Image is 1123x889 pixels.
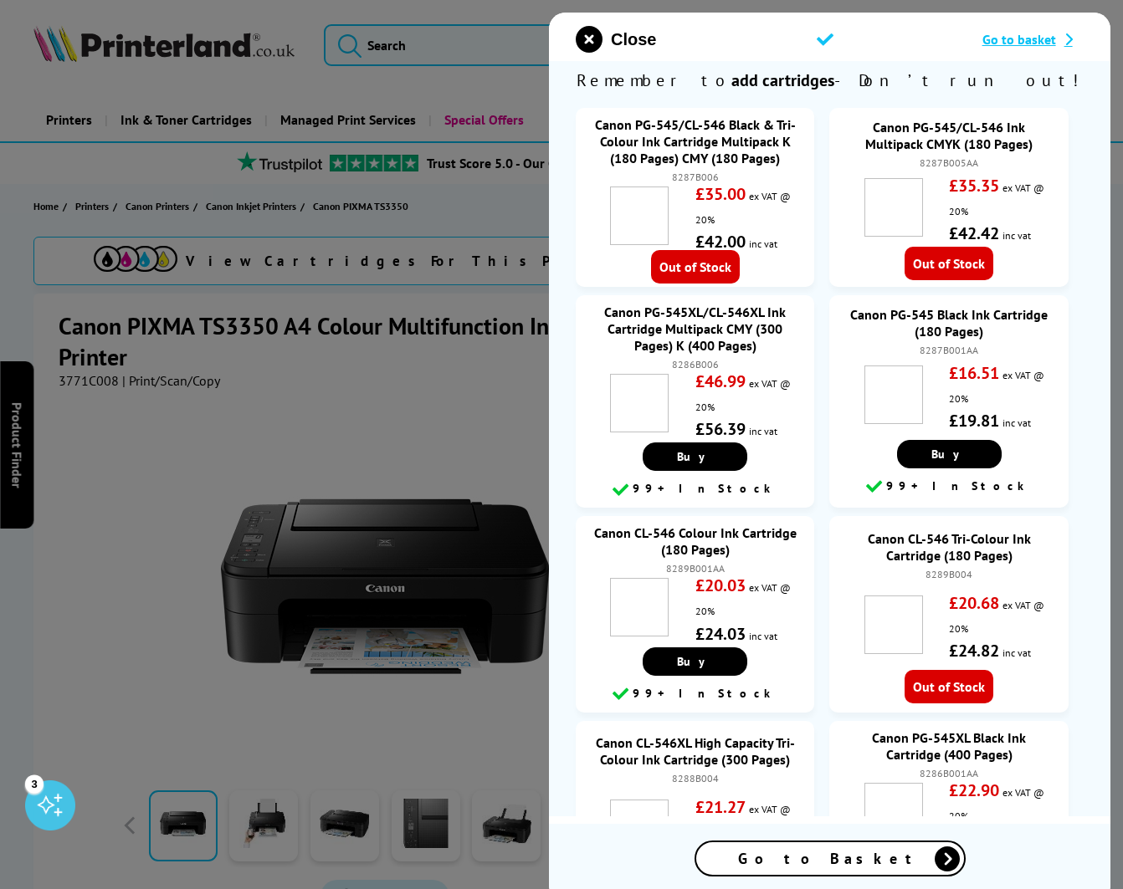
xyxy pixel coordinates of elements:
strong: £20.03 [695,575,746,596]
a: Canon PG-545XL/CL-546XL Ink Cartridge Multipack CMY (300 Pages) K (400 Pages) [604,304,786,354]
img: Canon PG-545XL/CL-546XL Ink Cartridge Multipack CMY (300 Pages) K (400 Pages) [610,374,669,432]
strong: £22.90 [949,779,999,801]
div: 8286B001AA [846,767,1051,779]
a: Canon CL-546 Colour Ink Cartridge (180 Pages) [594,524,797,558]
a: Canon CL-546 Tri-Colour Ink Cartridge (180 Pages) [868,530,1031,564]
strong: £35.35 [949,175,999,197]
strong: £24.03 [695,623,746,645]
a: Canon PG-545/CL-546 Ink Multipack CMYK (180 Pages) [865,119,1033,152]
img: Canon PG-545/CL-546 Black & Tri-Colour Ink Cartridge Multipack K (180 Pages) CMY (180 Pages) [610,186,669,245]
a: Canon PG-545XL Black Ink Cartridge (400 Pages) [872,729,1026,763]
div: 3 [25,774,44,793]
span: inc vat [749,238,777,250]
div: 99+ In Stock [584,684,806,704]
img: Canon PG-545 Black Ink Cartridge (180 Pages) [864,365,923,424]
span: inc vat [749,630,777,642]
a: Go to Basket [695,840,966,876]
strong: £42.00 [695,231,746,253]
span: inc vat [1002,416,1031,429]
div: 8286B006 [592,358,797,370]
strong: £16.51 [949,362,999,384]
span: Remember to - Don’t run out! [549,61,1110,100]
span: Out of Stock [905,247,993,280]
div: 99+ In Stock [838,477,1059,497]
span: Go to basket [982,31,1056,48]
div: 8287B006 [592,171,797,183]
span: ex VAT @ 20% [949,599,1044,635]
strong: £24.82 [949,640,999,662]
img: Canon CL-546XL High Capacity Tri-Colour Ink Cartridge (300 Pages) [610,800,669,858]
a: Canon CL-546XL High Capacity Tri-Colour Ink Cartridge (300 Pages) [596,734,795,768]
div: 8289B001AA [592,562,797,575]
span: Buy [677,449,713,464]
a: Canon PG-545/CL-546 Black & Tri-Colour Ink Cartridge Multipack K (180 Pages) CMY (180 Pages) [595,116,796,166]
strong: £21.27 [695,796,746,818]
span: Buy [931,447,967,462]
strong: £20.68 [949,592,999,614]
div: 8287B005AA [846,156,1051,169]
strong: £46.99 [695,370,746,392]
img: Canon PG-545XL Black Ink Cartridge (400 Pages) [864,783,923,841]
span: ex VAT @ 20% [949,369,1044,405]
div: 8287B001AA [846,344,1051,356]
button: close modal [576,26,656,53]
div: 8289B004 [846,568,1051,580]
strong: £35.00 [695,183,746,205]
div: 8288B004 [592,772,797,784]
a: Canon PG-545 Black Ink Cartridge (180 Pages) [850,306,1048,340]
a: Go to basket [982,31,1084,48]
span: inc vat [1002,646,1031,659]
div: 99+ In Stock [584,479,806,499]
span: Close [611,30,656,49]
img: Canon PG-545/CL-546 Ink Multipack CMYK (180 Pages) [864,178,923,237]
span: Go to Basket [738,849,922,868]
span: Buy [677,654,713,669]
strong: £42.42 [949,222,999,244]
span: Out of Stock [905,670,993,703]
strong: £19.81 [949,410,999,432]
b: add cartridges [731,69,834,91]
span: inc vat [1002,229,1031,242]
span: inc vat [749,425,777,437]
span: Out of Stock [651,250,740,284]
img: Canon CL-546 Colour Ink Cartridge (180 Pages) [610,578,669,636]
strong: £56.39 [695,418,746,440]
img: Canon CL-546 Tri-Colour Ink Cartridge (180 Pages) [864,595,923,654]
